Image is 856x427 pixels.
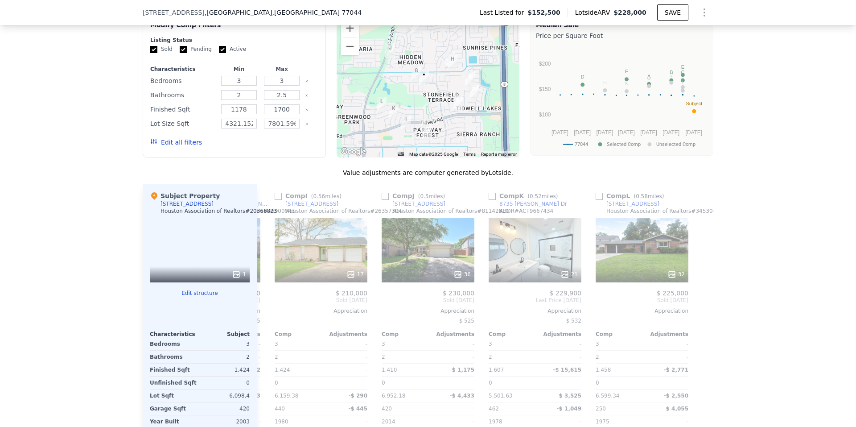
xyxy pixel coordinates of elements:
span: , [GEOGRAPHIC_DATA] 77044 [272,9,362,16]
div: - [644,351,688,363]
span: 0 [489,380,492,386]
div: Subject [200,331,250,338]
button: SAVE [657,4,688,21]
input: Active [219,46,226,53]
text: $200 [539,61,551,67]
div: [STREET_ADDRESS] [606,200,659,207]
div: Characteristics [150,331,200,338]
span: 250 [596,406,606,412]
div: Comp L [596,191,668,200]
img: Google [339,146,368,158]
text: Unselected Comp [656,141,695,147]
div: Characteristics [150,66,216,73]
div: Max [262,66,301,73]
div: Comp I [275,191,345,200]
span: Sold [DATE] [382,297,474,304]
input: Pending [180,46,187,53]
div: 420 [202,402,250,415]
div: Subject Property [150,191,220,200]
svg: A chart. [536,42,708,153]
span: -$ 1,049 [557,406,581,412]
span: $228,000 [613,9,646,16]
input: Sold [150,46,157,53]
div: 21 [560,270,578,279]
text: Selected Comp [607,141,641,147]
div: Houston Association of Realtors # 26357304 [285,207,402,215]
span: 6,599.34 [596,393,619,399]
a: Terms (opens in new tab) [463,152,476,157]
div: - [596,315,688,327]
span: 0.5 [420,193,428,199]
span: $ 4,055 [666,406,688,412]
div: 8619 Pearl Point St [422,124,432,140]
div: - [644,377,688,389]
div: Adjustments [321,331,367,338]
span: $ 230,000 [443,290,474,297]
div: Comp [275,331,321,338]
span: 0.58 [636,193,648,199]
div: Adjustments [535,331,581,338]
div: - [430,338,474,350]
div: 13127 Clifton Hill Ln [445,52,455,67]
span: $ 3,525 [559,393,581,399]
text: B [670,70,673,75]
div: 13139 Cutler Ridge Ln [453,95,463,111]
div: 2 [382,351,426,363]
div: Finished Sqft [150,364,198,376]
div: 17 [346,270,364,279]
button: Zoom out [341,37,359,55]
div: Lot Sqft [150,390,198,402]
div: Comp J [382,191,449,200]
span: 1,607 [489,367,504,373]
div: Houston Association of Realtors # 20366823 [160,207,277,215]
div: 8735 [PERSON_NAME] Dr [499,200,567,207]
text: [DATE] [596,129,613,136]
label: Sold [150,46,173,53]
text: H [603,80,607,85]
span: Lotside ARV [575,8,613,17]
div: Unfinished Sqft [150,377,198,389]
text: [DATE] [640,129,657,136]
text: F [625,69,628,74]
div: Listing Status [150,37,318,44]
button: Keyboard shortcuts [398,152,404,156]
span: 0 [275,380,278,386]
text: A [647,74,651,79]
text: Subject [686,101,703,106]
div: Adjustments [428,331,474,338]
span: ( miles) [524,193,561,199]
span: $ 210,000 [336,290,367,297]
span: Sold [DATE] [275,297,367,304]
button: Clear [305,108,309,112]
text: L [681,77,684,82]
div: Finished Sqft [150,103,216,116]
text: E [681,64,684,70]
text: [DATE] [618,129,635,136]
span: -$ 15,615 [553,367,581,373]
span: [STREET_ADDRESS] [143,8,205,17]
div: Min [219,66,259,73]
div: 12302 Garden Gale Ln [385,43,395,58]
button: Show Options [695,4,713,21]
span: $ 532 [566,318,581,324]
span: 5,501.63 [489,393,512,399]
div: Comp [596,331,642,338]
button: Edit all filters [150,138,202,147]
text: [DATE] [663,129,679,136]
span: 440 [275,406,285,412]
div: 9418 Belleclaire Ln [419,70,429,85]
div: Bedrooms [150,338,198,350]
div: Bathrooms [150,351,198,363]
div: 1,424 [202,364,250,376]
div: Appreciation [382,307,474,315]
div: Garage Sqft [150,402,198,415]
div: 13203 Adolpho Dr [465,71,475,87]
div: 0 [202,377,250,389]
span: -$ 2,771 [664,367,688,373]
div: Comp [382,331,428,338]
button: Zoom in [341,19,359,37]
span: Map data ©2025 Google [409,152,458,157]
div: Value adjustments are computer generated by Lotside . [143,168,713,177]
div: Comp [489,331,535,338]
